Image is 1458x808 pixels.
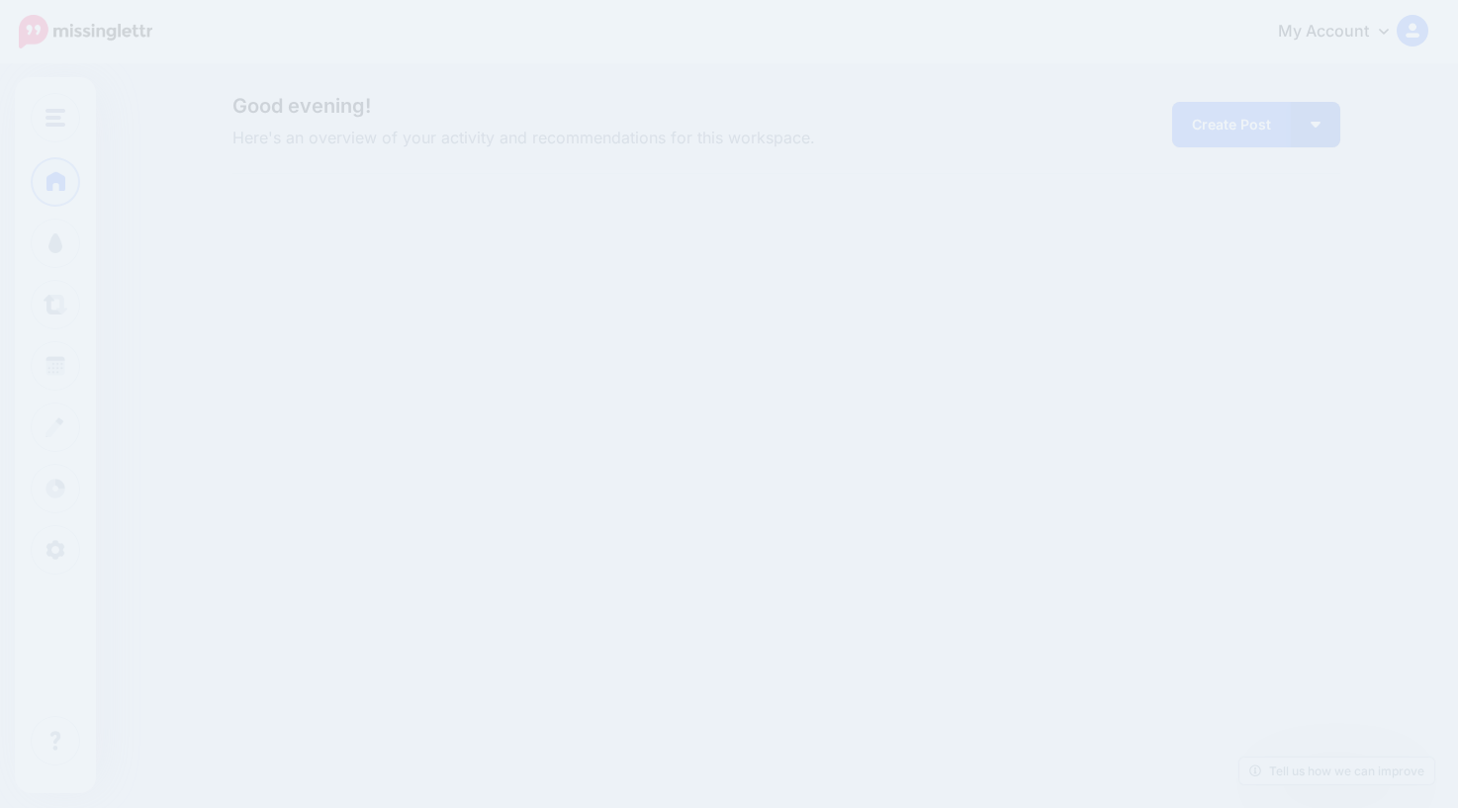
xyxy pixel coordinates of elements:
span: Good evening! [232,94,371,118]
img: Missinglettr [19,15,152,48]
a: My Account [1258,8,1428,56]
img: menu.png [46,109,65,127]
a: Tell us how we can improve [1239,758,1434,784]
span: Here's an overview of your activity and recommendations for this workspace. [232,126,961,151]
img: arrow-down-white.png [1311,122,1321,128]
a: Create Post [1172,102,1291,147]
